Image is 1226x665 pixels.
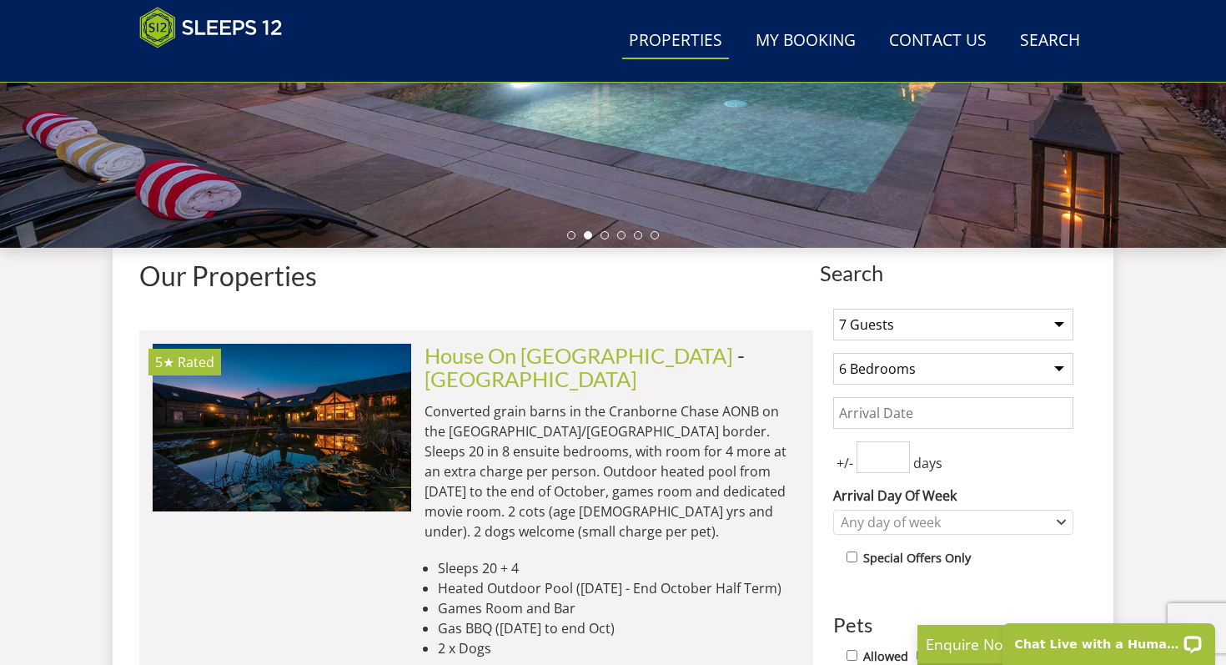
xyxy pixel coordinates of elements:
[1013,23,1087,60] a: Search
[178,353,214,371] span: Rated
[155,353,174,371] span: House On The Hill has a 5 star rating under the Quality in Tourism Scheme
[438,618,800,638] li: Gas BBQ ([DATE] to end Oct)
[833,486,1073,506] label: Arrival Day Of Week
[153,344,411,511] a: 5★ Rated
[438,558,800,578] li: Sleeps 20 + 4
[139,7,283,48] img: Sleeps 12
[926,633,1176,655] p: Enquire Now
[131,58,306,73] iframe: Customer reviews powered by Trustpilot
[139,261,813,290] h1: Our Properties
[438,578,800,598] li: Heated Outdoor Pool ([DATE] - End October Half Term)
[833,453,857,473] span: +/-
[749,23,862,60] a: My Booking
[425,401,800,542] p: Converted grain barns in the Cranborne Chase AONB on the [GEOGRAPHIC_DATA]/[GEOGRAPHIC_DATA] bord...
[863,549,971,567] label: Special Offers Only
[910,453,946,473] span: days
[438,598,800,618] li: Games Room and Bar
[153,344,411,511] img: house-on-the-hill-large-holiday-home-accommodation-wiltshire-sleeps-16.original.jpg
[820,261,1087,285] span: Search
[622,23,729,60] a: Properties
[882,23,993,60] a: Contact Us
[837,513,1053,531] div: Any day of week
[833,397,1073,429] input: Arrival Date
[425,343,733,368] a: House On [GEOGRAPHIC_DATA]
[425,366,637,391] a: [GEOGRAPHIC_DATA]
[833,510,1073,535] div: Combobox
[833,614,1073,636] h3: Pets
[438,638,800,658] li: 2 x Dogs
[425,343,745,391] span: -
[992,612,1226,665] iframe: LiveChat chat widget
